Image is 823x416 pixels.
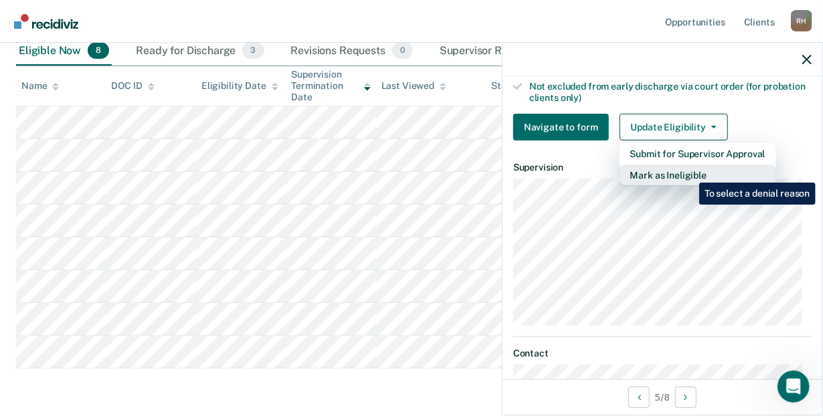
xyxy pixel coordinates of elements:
div: 5 / 8 [502,379,822,415]
div: Supervision Termination Date [291,69,370,102]
div: Eligibility Date [201,80,278,92]
div: Name [21,80,59,92]
div: R H [791,10,812,31]
button: Submit for Supervisor Approval [620,143,776,165]
button: Profile dropdown button [791,10,812,31]
button: Navigate to form [513,114,609,140]
button: Next Opportunity [675,387,697,408]
div: Eligible Now [16,37,112,66]
span: only) [561,92,581,103]
div: Status [491,80,520,92]
div: Revisions Requests [288,37,416,66]
div: DOC ID [111,80,154,92]
div: Last Viewed [381,80,446,92]
iframe: Intercom live chat [778,371,810,403]
dt: Contact [513,348,812,359]
span: 0 [392,42,413,60]
div: Not excluded from early discharge via court order (for probation clients [529,81,812,104]
button: Mark as Ineligible [620,165,776,186]
dt: Supervision [513,162,812,173]
div: Supervisor Review [437,37,561,66]
div: Ready for Discharge [133,37,266,66]
span: 3 [242,42,264,60]
span: 8 [88,42,109,60]
button: Update Eligibility [620,114,728,140]
img: Recidiviz [14,14,78,29]
a: Navigate to form link [513,114,614,140]
button: Previous Opportunity [628,387,650,408]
